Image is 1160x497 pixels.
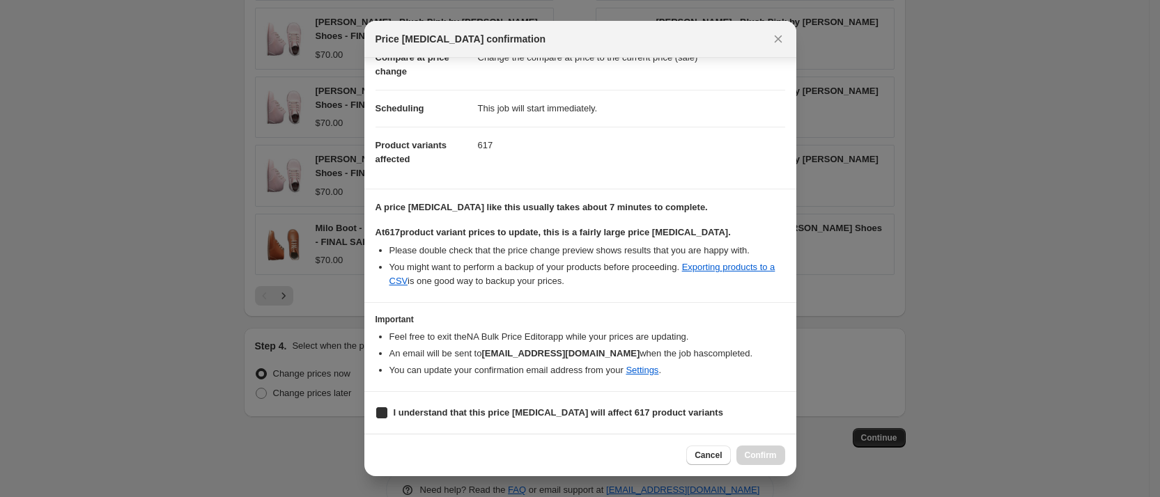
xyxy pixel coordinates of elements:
span: Price [MEDICAL_DATA] confirmation [376,32,546,46]
button: Close [768,29,788,49]
b: A price [MEDICAL_DATA] like this usually takes about 7 minutes to complete. [376,202,708,212]
span: Product variants affected [376,140,447,164]
li: Feel free to exit the NA Bulk Price Editor app while your prices are updating. [389,330,785,344]
span: Cancel [695,450,722,461]
a: Settings [626,365,658,375]
b: [EMAIL_ADDRESS][DOMAIN_NAME] [481,348,640,358]
button: Cancel [686,445,730,465]
b: I understand that this price [MEDICAL_DATA] will affect 617 product variants [394,407,723,418]
dd: 617 [478,127,785,164]
span: Scheduling [376,103,424,113]
li: An email will be sent to when the job has completed . [389,347,785,361]
dd: Change the compare at price to the current price (sale) [478,39,785,76]
dd: This job will start immediately. [478,90,785,127]
h3: Important [376,314,785,325]
li: Please double check that the price change preview shows results that you are happy with. [389,244,785,258]
li: You might want to perform a backup of your products before proceeding. is one good way to backup ... [389,260,785,288]
b: At 617 product variant prices to update, this is a fairly large price [MEDICAL_DATA]. [376,227,731,237]
li: You can update your confirmation email address from your . [389,363,785,377]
